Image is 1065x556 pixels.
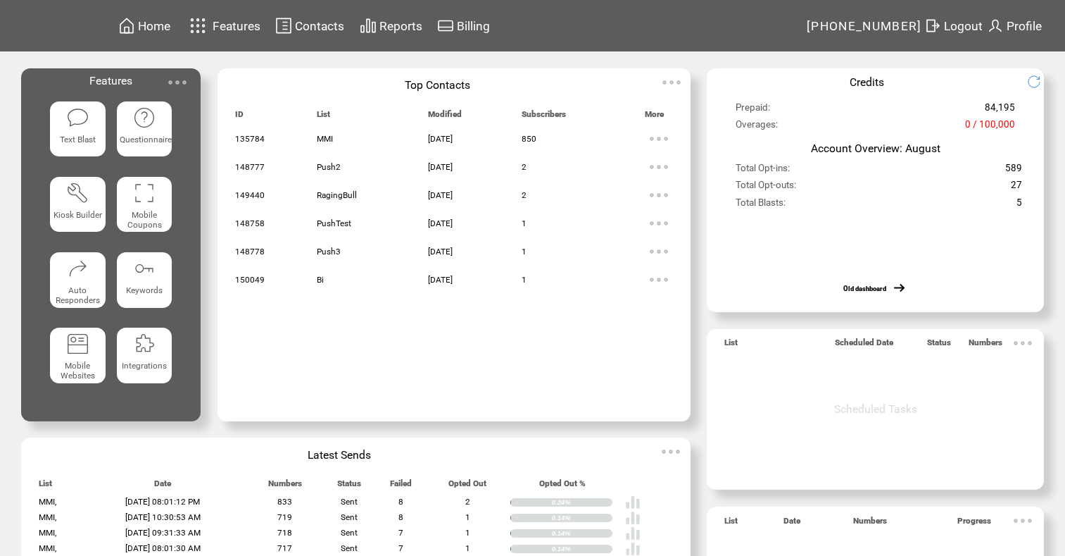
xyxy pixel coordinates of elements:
span: 2 [465,497,470,507]
img: tool%201.svg [66,182,89,204]
a: Kiosk Builder [50,177,106,241]
span: 717 [277,543,292,553]
a: Old dashboard [843,285,886,292]
a: Mobile Websites [50,328,106,392]
span: Reports [379,19,422,33]
span: 84,195 [985,102,1015,119]
span: MMI, [39,543,56,553]
span: 1 [465,512,470,522]
img: exit.svg [924,17,941,35]
span: Sent [341,528,358,538]
img: refresh.png [1027,75,1052,89]
span: MMI, [39,497,56,507]
img: coupons.svg [133,182,156,204]
span: 148778 [235,247,265,257]
span: 850 [522,134,536,144]
span: 27 [1011,180,1022,197]
span: Total Opt-outs: [736,180,796,197]
span: 135784 [235,134,265,144]
span: Date [154,478,171,495]
span: 1 [522,218,527,228]
span: 1 [465,528,470,538]
img: ellypsis.svg [645,266,673,294]
img: text-blast.svg [66,106,89,129]
a: Features [184,12,263,39]
img: poll%20-%20white.svg [625,495,641,510]
img: poll%20-%20white.svg [625,510,641,526]
img: questionnaire.svg [133,106,156,129]
span: [DATE] [428,162,453,172]
span: 2 [522,162,527,172]
span: 2 [522,190,527,200]
img: mobile-websites.svg [66,333,89,355]
span: Modified [428,109,462,125]
span: Kiosk Builder [53,210,102,220]
span: RagingBull [317,190,357,200]
img: features.svg [186,14,210,37]
a: Questionnaire [117,101,172,166]
span: 148777 [235,162,265,172]
span: Features [213,19,260,33]
span: Numbers [853,516,887,532]
span: Home [138,19,170,33]
span: Prepaid: [736,102,770,119]
span: Top Contacts [405,78,470,92]
img: keywords.svg [133,257,156,280]
img: ellypsis.svg [657,68,686,97]
span: List [39,478,52,495]
span: ID [235,109,244,125]
span: Sent [341,543,358,553]
span: Logout [944,19,983,33]
span: Total Blasts: [736,197,786,214]
a: Profile [985,15,1044,37]
img: profile.svg [987,17,1004,35]
span: Subscribers [522,109,566,125]
span: 8 [398,497,403,507]
span: MMI [317,134,333,144]
div: 0.14% [552,545,612,553]
a: Logout [922,15,985,37]
span: 5 [1016,197,1022,214]
span: [PHONE_NUMBER] [807,19,922,33]
img: ellypsis.svg [657,438,685,466]
span: Status [337,478,361,495]
span: [DATE] 10:30:53 AM [125,512,201,522]
span: [DATE] [428,275,453,285]
span: Text Blast [60,135,96,144]
img: contacts.svg [275,17,292,35]
span: Auto Responders [56,285,100,305]
a: Integrations [117,328,172,392]
img: home.svg [118,17,135,35]
span: 1 [465,543,470,553]
span: PushTest [317,218,351,228]
img: ellypsis.svg [1009,329,1037,357]
img: ellypsis.svg [645,237,673,266]
span: Failed [390,478,412,495]
span: Latest Sends [308,448,371,462]
img: ellypsis.svg [1009,507,1037,535]
span: Keywords [126,285,163,295]
span: Numbers [268,478,302,495]
span: Questionnaire [120,135,172,144]
span: Features [89,74,132,87]
span: Push2 [317,162,341,172]
span: 148758 [235,218,265,228]
a: Text Blast [50,101,106,166]
span: Opted Out [448,478,486,495]
span: Total Opt-ins: [736,163,790,180]
span: Billing [457,19,490,33]
span: List [724,516,738,532]
div: 0.24% [552,498,612,507]
a: Mobile Coupons [117,177,172,241]
a: Billing [435,15,492,37]
span: Status [927,338,951,354]
span: [DATE] 09:31:33 AM [125,528,201,538]
img: ellypsis.svg [645,209,673,237]
a: Home [116,15,172,37]
a: Contacts [273,15,346,37]
span: [DATE] 08:01:30 AM [125,543,201,553]
span: Credits [850,75,884,89]
span: List [724,338,738,354]
span: Profile [1007,19,1042,33]
span: [DATE] [428,247,453,257]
